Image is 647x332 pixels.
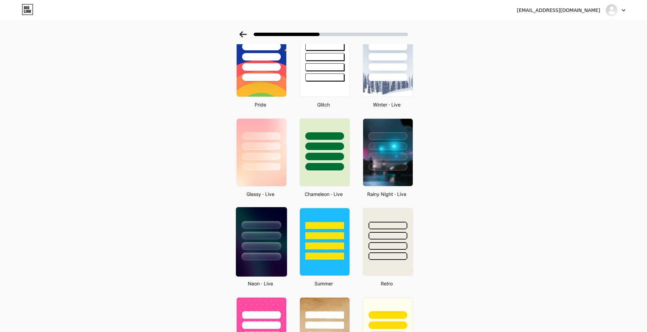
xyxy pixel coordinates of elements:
div: Summer [297,280,350,287]
div: Retro [361,280,413,287]
div: Pride [234,101,287,108]
div: Glitch [297,101,350,108]
div: Chameleon · Live [297,190,350,198]
img: VITW [605,4,618,17]
div: Winter · Live [361,101,413,108]
div: [EMAIL_ADDRESS][DOMAIN_NAME] [517,7,600,14]
div: Neon · Live [234,280,287,287]
div: Rainy Night · Live [361,190,413,198]
div: Glassy · Live [234,190,287,198]
img: neon.jpg [236,207,287,277]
